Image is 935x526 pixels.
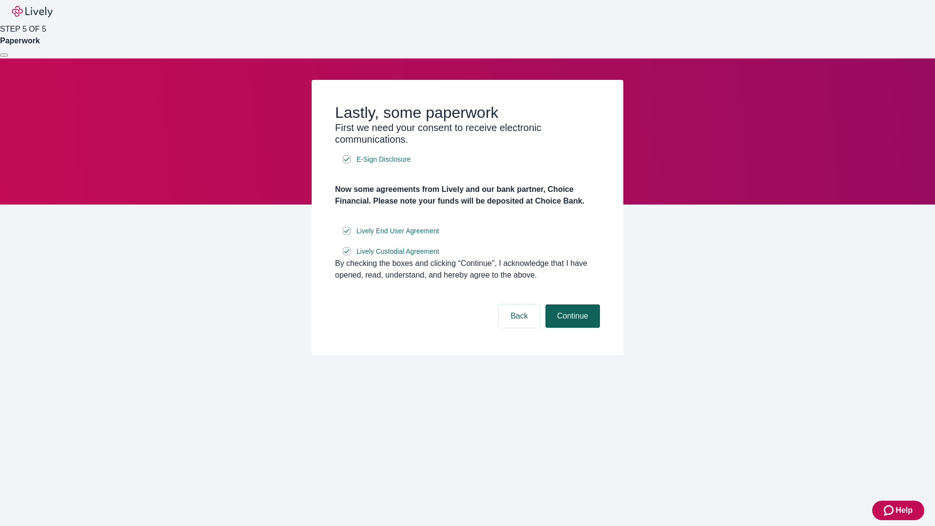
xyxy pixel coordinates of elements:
button: Zendesk support iconHelp [872,501,924,520]
button: Back [499,304,540,328]
button: Continue [545,304,600,328]
img: Lively [12,6,53,18]
a: e-sign disclosure document [355,153,412,166]
h3: First we need your consent to receive electronic communications. [335,122,600,145]
span: Lively Custodial Agreement [356,246,439,257]
div: By checking the boxes and clicking “Continue", I acknowledge that I have opened, read, understand... [335,258,600,281]
span: E-Sign Disclosure [356,154,411,165]
a: e-sign disclosure document [355,245,441,258]
svg: Zendesk support icon [884,505,896,516]
a: e-sign disclosure document [355,225,441,237]
span: Help [896,505,913,516]
h4: Now some agreements from Lively and our bank partner, Choice Financial. Please note your funds wi... [335,184,600,207]
span: Lively End User Agreement [356,226,439,236]
h2: Lastly, some paperwork [335,103,600,122]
